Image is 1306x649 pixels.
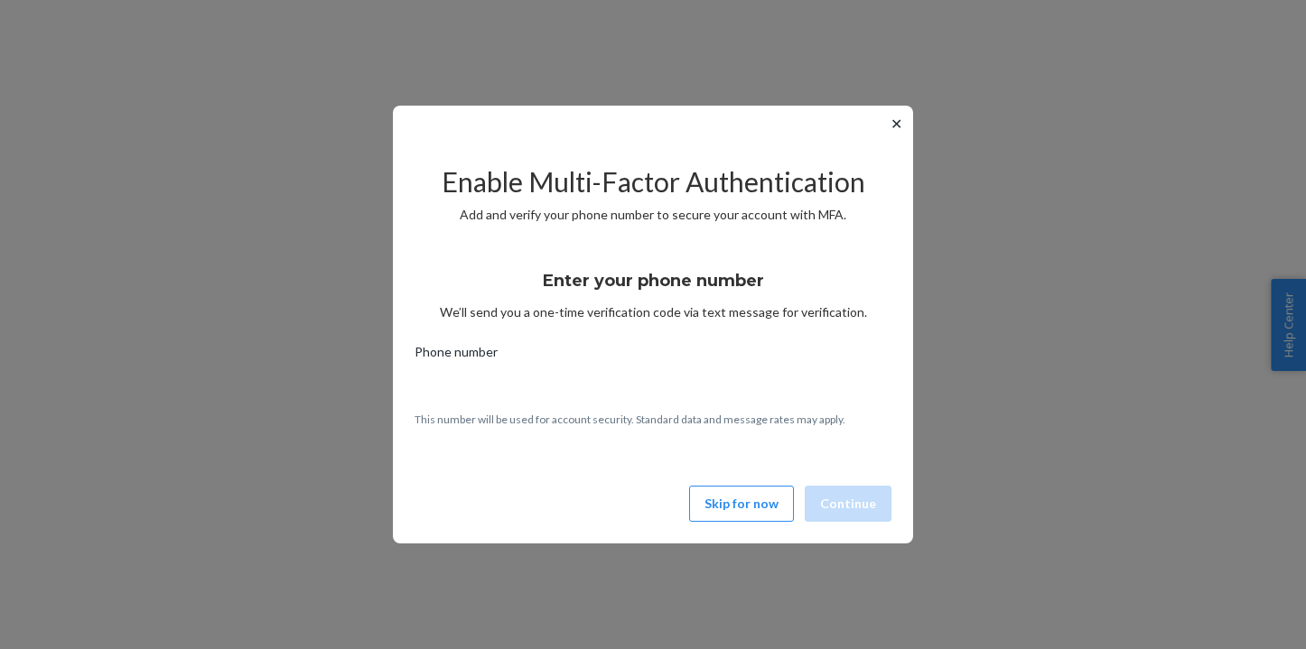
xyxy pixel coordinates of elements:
p: Add and verify your phone number to secure your account with MFA. [415,206,891,224]
h2: Enable Multi-Factor Authentication [415,167,891,197]
button: Continue [805,486,891,522]
p: This number will be used for account security. Standard data and message rates may apply. [415,412,891,427]
div: We’ll send you a one-time verification code via text message for verification. [415,255,891,321]
button: Skip for now [689,486,794,522]
span: Phone number [415,343,498,368]
button: ✕ [887,113,906,134]
h3: Enter your phone number [543,269,764,292]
